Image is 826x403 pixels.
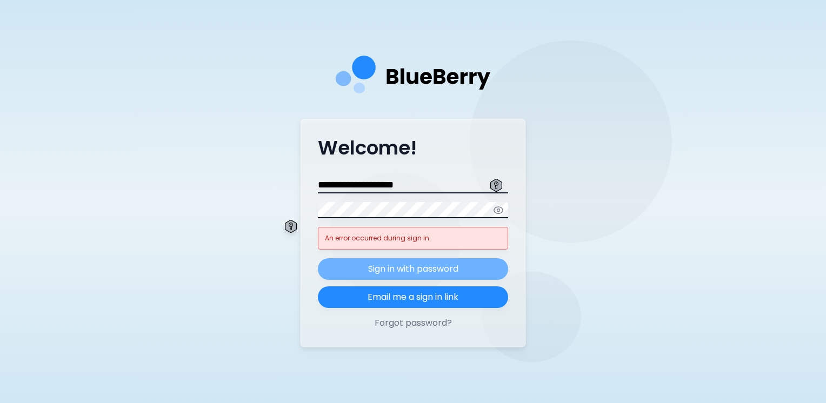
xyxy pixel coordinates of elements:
[318,136,508,160] p: Welcome!
[318,227,508,250] div: An error occurred during sign in
[336,56,491,101] img: company logo
[368,263,458,276] p: Sign in with password
[318,286,508,308] button: Email me a sign in link
[318,317,508,330] button: Forgot password?
[318,258,508,280] button: Sign in with password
